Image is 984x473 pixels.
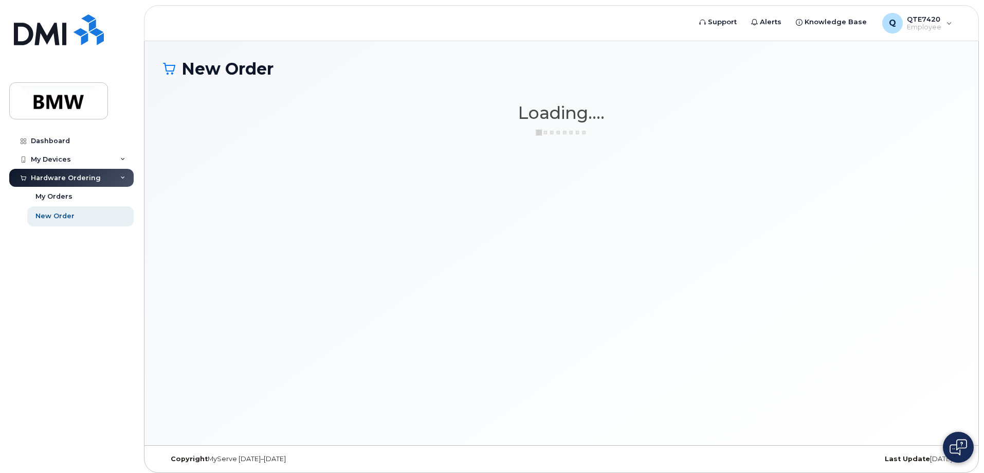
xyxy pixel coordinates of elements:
[694,455,960,463] div: [DATE]
[536,129,587,136] img: ajax-loader-3a6953c30dc77f0bf724df975f13086db4f4c1262e45940f03d1251963f1bf2e.gif
[163,103,960,122] h1: Loading....
[885,455,930,463] strong: Last Update
[163,455,429,463] div: MyServe [DATE]–[DATE]
[950,439,967,456] img: Open chat
[163,60,960,78] h1: New Order
[171,455,208,463] strong: Copyright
